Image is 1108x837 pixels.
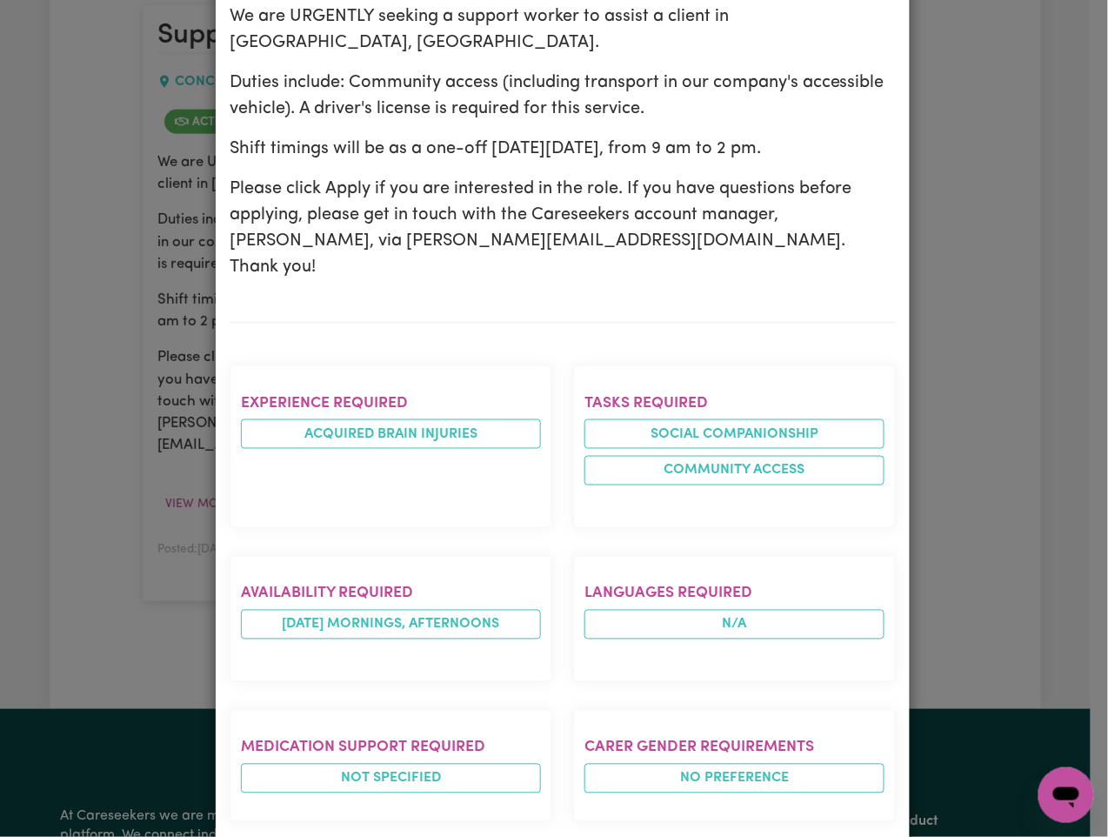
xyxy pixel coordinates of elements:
[584,739,884,757] h2: Carer gender requirements
[241,394,541,412] h2: Experience required
[584,764,884,793] span: No preference
[230,70,896,122] p: Duties include: Community access (including transport in our company's accessible vehicle). A dri...
[241,739,541,757] h2: Medication Support Required
[241,419,541,449] li: Acquired Brain Injuries
[1038,767,1094,823] iframe: Button to launch messaging window
[584,456,884,485] li: Community access
[584,585,884,603] h2: Languages required
[241,764,541,793] span: Not specified
[584,419,884,449] li: Social companionship
[230,3,896,56] p: We are URGENTLY seeking a support worker to assist a client in [GEOGRAPHIC_DATA], [GEOGRAPHIC_DATA].
[230,136,896,162] p: Shift timings will be as a one-off [DATE][DATE], from 9 am to 2 pm.
[241,585,541,603] h2: Availability required
[241,610,541,639] li: [DATE] mornings, afternoons
[584,394,884,412] h2: Tasks required
[230,176,896,280] p: Please click Apply if you are interested in the role. If you have questions before applying, plea...
[584,610,884,639] span: N/A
